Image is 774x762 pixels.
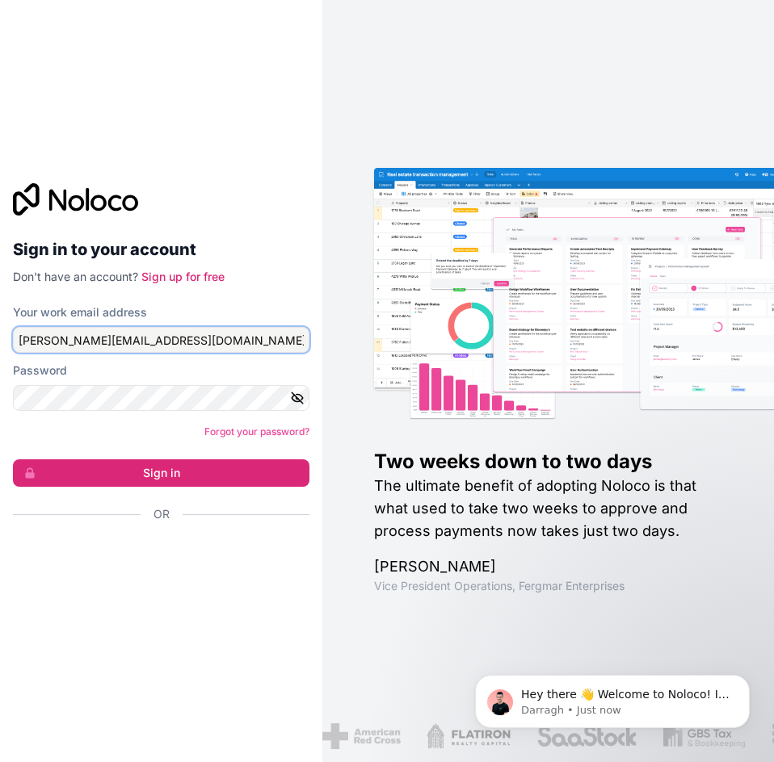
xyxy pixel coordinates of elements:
[13,459,309,487] button: Sign in
[13,327,309,353] input: Email address
[13,304,147,320] label: Your work email address
[426,723,510,749] img: /assets/flatiron-C8eUkumj.png
[13,362,67,379] label: Password
[374,449,722,475] h1: Two weeks down to two days
[322,723,400,749] img: /assets/american-red-cross-BAupjrZR.png
[204,425,309,438] a: Forgot your password?
[13,270,138,283] span: Don't have an account?
[374,578,722,594] h1: Vice President Operations , Fergmar Enterprises
[13,235,309,264] h2: Sign in to your account
[13,385,309,411] input: Password
[5,540,318,576] iframe: Sign in with Google Button
[374,475,722,542] h2: The ultimate benefit of adopting Noloco is that what used to take two weeks to approve and proces...
[154,506,170,522] span: Or
[141,270,225,283] a: Sign up for free
[374,555,722,578] h1: [PERSON_NAME]
[451,641,774,754] iframe: Intercom notifications message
